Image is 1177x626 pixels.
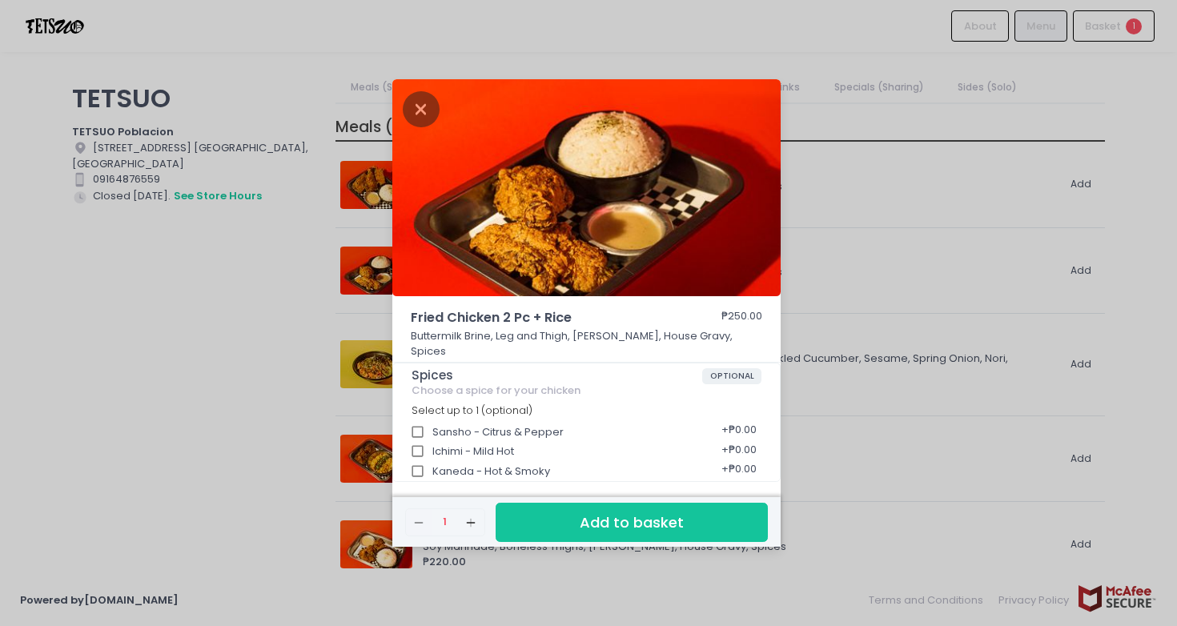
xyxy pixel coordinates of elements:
button: Add to basket [496,503,768,542]
div: + ₱0.00 [716,417,761,447]
div: Choose a spice for your chicken [412,384,762,397]
span: OPTIONAL [702,368,762,384]
span: Select up to 1 (optional) [412,403,532,417]
img: Fried Chicken 2 Pc + Rice [392,79,781,297]
span: Spices [412,368,702,383]
button: Close [403,100,440,116]
span: Fried Chicken 2 Pc + Rice [411,308,675,327]
div: + ₱0.00 [716,436,761,467]
div: + ₱0.00 [716,456,761,487]
p: Buttermilk Brine, Leg and Thigh, [PERSON_NAME], House Gravy, Spices [411,328,763,359]
div: ₱250.00 [721,308,762,327]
